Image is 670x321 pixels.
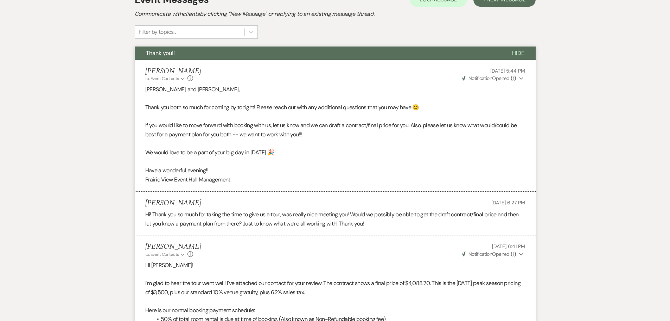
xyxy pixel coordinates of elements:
p: Hi! Thank you so much for taking the time to give us a tour, was really nice meeting you! Would w... [145,210,525,228]
p: Hi [PERSON_NAME]! [145,261,525,270]
button: NotificationOpened (1) [461,251,525,258]
span: We would love to be a part of your big day in [DATE] 🎉 [145,149,274,156]
span: Hide [512,49,524,57]
button: to: Event Contacts [145,251,186,258]
button: Thank you!! [135,47,501,60]
button: to: Event Contacts [145,75,186,82]
p: Here is our normal booking payment schedule: [145,306,525,315]
p: I'm glad to hear the tour went well! I've attached our contact for your review. The contract show... [145,279,525,297]
span: Have a wonderful evening!! [145,167,208,174]
h5: [PERSON_NAME] [145,199,201,208]
span: If you would like to move forward with booking with us, let us know and we can draft a contract/f... [145,122,517,138]
span: Notification [468,75,492,81]
span: [PERSON_NAME] and [PERSON_NAME], [145,86,240,93]
span: Opened [462,75,516,81]
div: Filter by topics... [139,28,176,36]
span: Thank you!! [146,49,175,57]
span: to: Event Contacts [145,76,179,81]
h5: [PERSON_NAME] [145,67,201,76]
span: [DATE] 5:44 PM [490,68,525,74]
span: [DATE] 6:41 PM [492,243,525,249]
span: [DATE] 6:27 PM [491,199,525,206]
span: to: Event Contacts [145,252,179,257]
h5: [PERSON_NAME] [145,242,201,251]
strong: ( 1 ) [511,75,516,81]
button: Hide [501,47,536,60]
span: Prairie View Event Hall Management [145,176,230,183]
span: Opened [462,251,516,257]
button: NotificationOpened (1) [461,75,525,82]
h2: Communicate with clients by clicking "New Message" or replying to an existing message thread. [135,10,536,18]
span: Notification [468,251,492,257]
span: Thank you both so much for coming by tonight! Please reach out with any additional questions that... [145,104,419,111]
strong: ( 1 ) [511,251,516,257]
